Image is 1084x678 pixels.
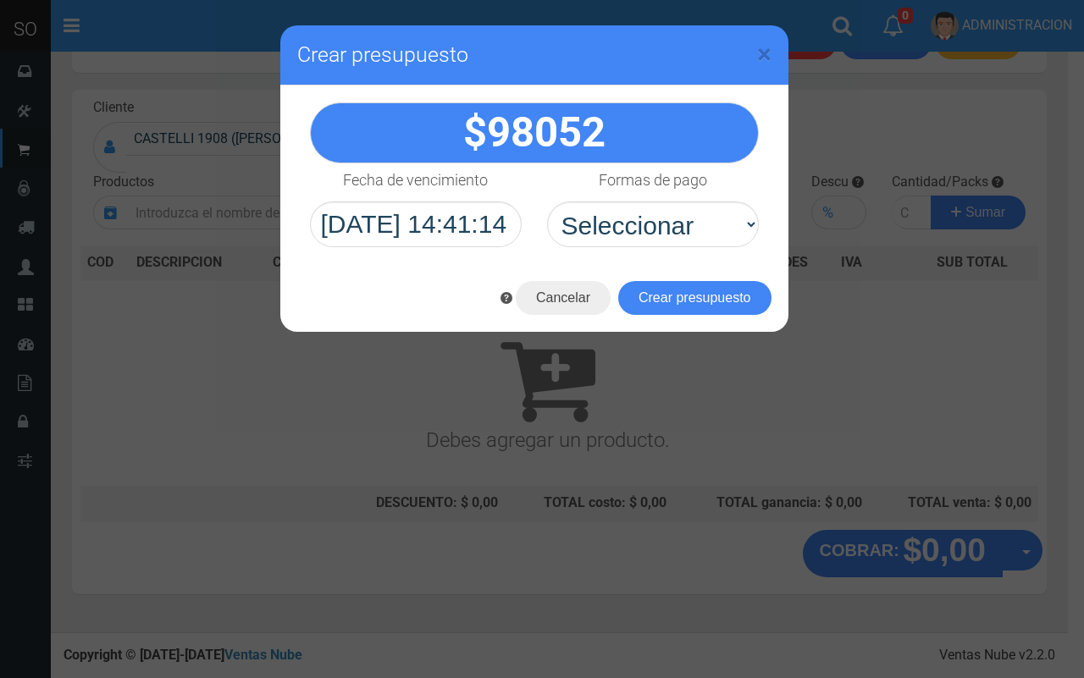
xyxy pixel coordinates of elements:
h4: Formas de pago [599,172,707,189]
span: 98052 [487,108,606,157]
button: Close [757,41,772,68]
h4: Fecha de vencimiento [343,172,488,189]
button: Cancelar [516,281,611,315]
strong: $ [463,108,606,157]
h3: Crear presupuesto [297,42,772,68]
span: × [757,38,772,70]
button: Crear presupuesto [618,281,772,315]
